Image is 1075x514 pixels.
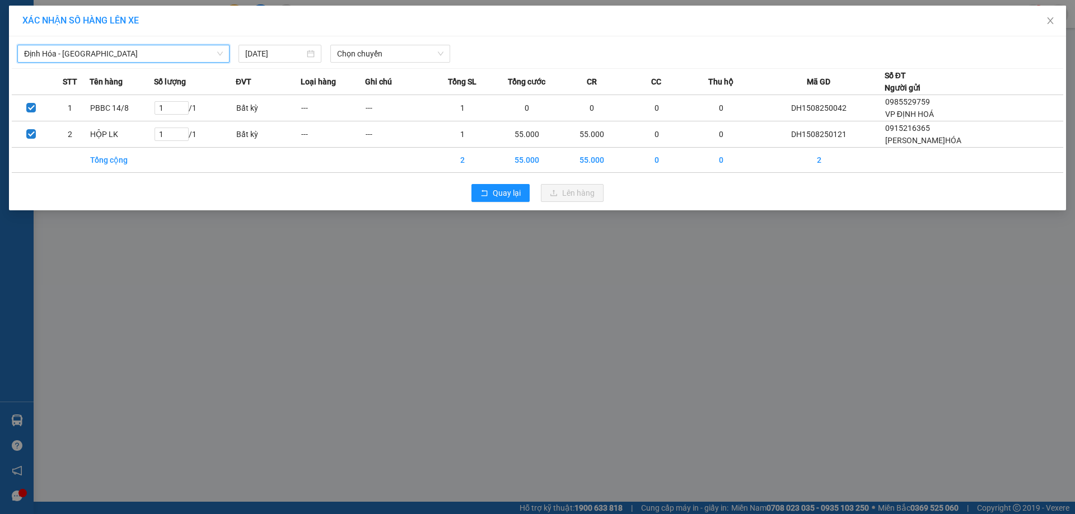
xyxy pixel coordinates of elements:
span: CC [651,76,661,88]
span: Số lượng [154,76,186,88]
td: 0 [624,95,689,121]
span: VP ĐỊNH HOÁ [885,110,934,119]
td: --- [301,121,366,148]
td: Bất kỳ [236,121,301,148]
span: close [1046,16,1055,25]
button: Close [1035,6,1066,37]
td: 2 [50,121,89,148]
span: STT [63,76,77,88]
span: CR [587,76,597,88]
td: 55.000 [495,121,560,148]
span: Định Hóa - Thái Nguyên [24,45,223,62]
td: 0 [624,148,689,173]
td: DH1508250121 [754,121,885,148]
span: ĐVT [236,76,251,88]
span: Loại hàng [301,76,336,88]
td: 55.000 [559,121,624,148]
span: Thu hộ [708,76,733,88]
span: 0915216365 [885,124,930,133]
td: --- [365,121,430,148]
span: XÁC NHẬN SỐ HÀNG LÊN XE [22,15,139,26]
td: 0 [495,95,560,121]
button: uploadLên hàng [541,184,604,202]
td: Tổng cộng [90,148,155,173]
span: Chọn chuyến [337,45,443,62]
td: 1 [430,121,495,148]
span: 0985529759 [885,97,930,106]
td: / 1 [154,121,236,148]
td: Bất kỳ [236,95,301,121]
td: HỘP LK [90,121,155,148]
td: --- [301,95,366,121]
input: 15/08/2025 [245,48,305,60]
td: 0 [689,95,754,121]
div: Số ĐT Người gửi [885,69,920,94]
span: Mã GD [807,76,830,88]
span: Tổng SL [448,76,476,88]
span: Tên hàng [90,76,123,88]
td: / 1 [154,95,236,121]
td: 0 [559,95,624,121]
td: --- [365,95,430,121]
span: [PERSON_NAME]HÓA [885,136,961,145]
td: 0 [624,121,689,148]
td: 0 [689,148,754,173]
span: rollback [480,189,488,198]
span: Tổng cước [508,76,545,88]
td: PBBC 14/8 [90,95,155,121]
td: 1 [430,95,495,121]
button: rollbackQuay lại [471,184,530,202]
td: 0 [689,121,754,148]
td: 1 [50,95,89,121]
td: DH1508250042 [754,95,885,121]
span: Quay lại [493,187,521,199]
td: 2 [430,148,495,173]
td: 2 [754,148,885,173]
td: 55.000 [559,148,624,173]
span: Ghi chú [365,76,392,88]
td: 55.000 [495,148,560,173]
